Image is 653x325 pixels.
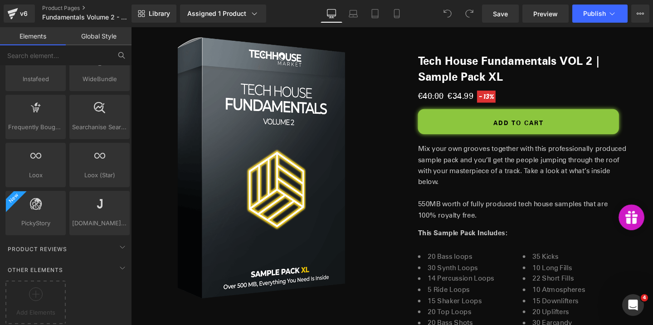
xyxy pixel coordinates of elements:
[4,5,35,23] a: v6
[572,5,628,23] button: Publish
[66,27,132,45] a: Global Style
[8,308,63,317] span: Add Elements
[302,66,329,78] span: €40.00
[439,5,457,23] button: Undo
[422,236,449,245] span: 35 Kicks
[412,305,522,316] li: 30 Earcandy
[42,5,146,12] a: Product Pages
[302,179,521,203] p: 550MB worth of fully produced tech house samples that are 100% royalty free.
[8,218,63,228] span: PickyStory
[72,122,127,132] span: Searchanise Search & Filter
[342,5,364,23] a: Laptop
[412,281,522,293] li: 15 Downlifters
[493,9,508,19] span: Save
[622,294,644,316] iframe: Intercom live chat
[583,10,606,17] span: Publish
[412,258,522,270] li: 22 Short Fills
[412,293,522,305] li: 20 Uplifters
[8,170,63,180] span: Loox
[512,186,540,213] iframe: Button to open loyalty program pop-up
[321,5,342,23] a: Desktop
[302,305,412,316] li: 20 Bass Shots
[187,9,259,18] div: Assigned 1 Product
[460,5,478,23] button: Redo
[533,9,558,19] span: Preview
[18,8,29,19] div: v6
[522,5,569,23] a: Preview
[631,5,649,23] button: More
[312,236,359,245] span: 20 Bass loops
[641,294,648,301] span: 4
[333,65,360,80] span: €34.99
[132,5,176,23] a: New Library
[302,86,513,112] button: Add To Cart
[72,170,127,180] span: Loox (Star)
[302,247,412,258] li: 30 Synth Loops
[8,74,63,84] span: Instafeed
[7,266,64,274] span: Other Elements
[381,96,434,105] span: Add To Cart
[302,293,412,305] li: 20 Top Loops
[302,121,521,168] p: Mix your own grooves together with this professionally produced sample pack and you’ll get the pe...
[302,26,521,60] h1: Tech House Fundamentals VOL 2 | Sample Pack XL
[7,245,68,253] span: Product Reviews
[412,270,522,281] li: 10 Atmospheres
[364,5,386,23] a: Tablet
[302,270,412,281] li: 5 Ride Loops
[8,122,63,132] span: Frequently Bought Together
[72,74,127,84] span: WideBundle
[370,68,381,78] span: 13%
[149,10,170,18] span: Library
[302,281,412,293] li: 15 Shaker Loops
[302,211,396,220] strong: This Sample Pack Includes:
[302,258,412,270] li: 14 Percussion Loops
[365,68,369,78] span: -
[386,5,408,23] a: Mobile
[422,247,464,257] span: 10 Long Fills
[42,14,129,21] span: Fundamentals Volume 2 - Sample Pack
[72,218,127,228] span: [DOMAIN_NAME] Reviews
